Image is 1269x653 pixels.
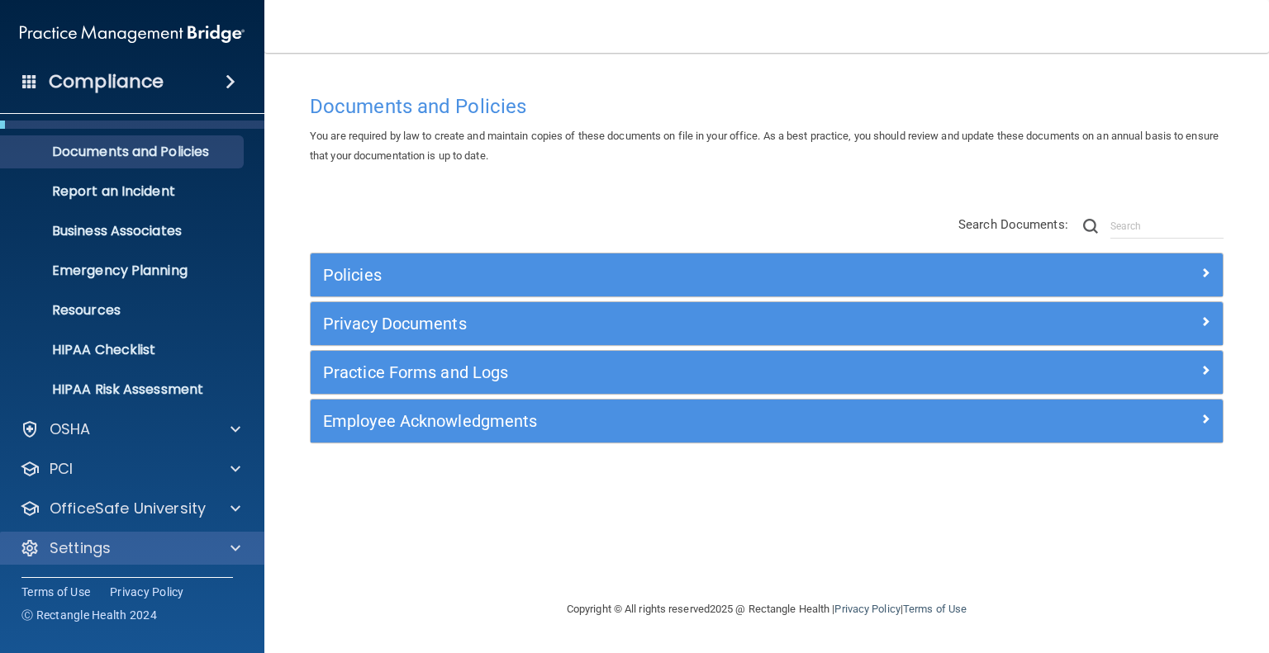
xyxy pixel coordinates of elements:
[310,96,1224,117] h4: Documents and Policies
[323,315,982,333] h5: Privacy Documents
[11,381,236,398] p: HIPAA Risk Assessment
[20,499,240,518] a: OfficeSafe University
[11,144,236,160] p: Documents and Policies
[20,17,245,50] img: PMB logo
[11,183,236,200] p: Report an Incident
[834,603,900,615] a: Privacy Policy
[323,412,982,430] h5: Employee Acknowledgments
[21,607,157,623] span: Ⓒ Rectangle Health 2024
[20,419,240,439] a: OSHA
[1083,219,1098,234] img: ic-search.3b580494.png
[20,459,240,479] a: PCI
[465,583,1068,636] div: Copyright © All rights reserved 2025 @ Rectangle Health | |
[49,70,164,93] h4: Compliance
[1110,214,1224,239] input: Search
[110,584,184,600] a: Privacy Policy
[323,363,982,381] h5: Practice Forms and Logs
[323,359,1210,386] a: Practice Forms and Logs
[50,459,73,479] p: PCI
[323,310,1210,337] a: Privacy Documents
[958,217,1068,232] span: Search Documents:
[903,603,967,615] a: Terms of Use
[323,408,1210,434] a: Employee Acknowledgments
[21,584,90,600] a: Terms of Use
[310,130,1219,162] span: You are required by law to create and maintain copies of these documents on file in your office. ...
[11,263,236,279] p: Emergency Planning
[323,262,1210,288] a: Policies
[50,499,206,518] p: OfficeSafe University
[11,223,236,239] p: Business Associates
[20,538,240,558] a: Settings
[11,302,236,319] p: Resources
[50,419,91,439] p: OSHA
[323,266,982,284] h5: Policies
[50,538,111,558] p: Settings
[11,342,236,358] p: HIPAA Checklist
